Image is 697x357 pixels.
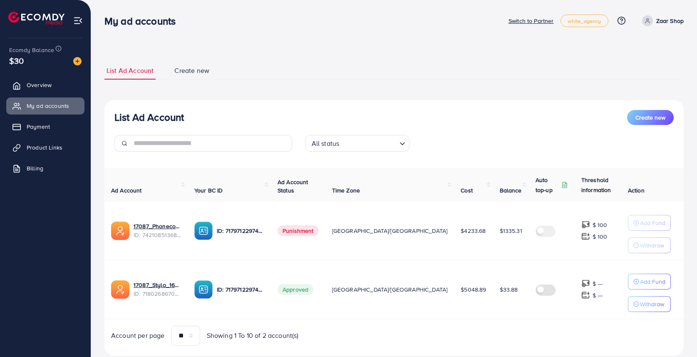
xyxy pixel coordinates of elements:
span: Ad Account [111,186,142,195]
span: $1335.31 [500,227,522,235]
h3: List Ad Account [114,111,184,123]
span: [GEOGRAPHIC_DATA]/[GEOGRAPHIC_DATA] [332,285,448,294]
span: Billing [27,164,43,172]
img: image [73,57,82,65]
span: $33.88 [500,285,518,294]
span: Punishment [278,225,319,236]
span: Payment [27,122,50,131]
span: $5048.89 [461,285,486,294]
button: Add Fund [628,274,671,290]
span: Approved [278,284,313,295]
button: Withdraw [628,296,671,312]
span: Action [628,186,645,195]
span: white_agency [568,18,601,24]
p: $ 100 [593,220,608,230]
h3: My ad accounts [104,15,182,27]
img: top-up amount [581,220,590,229]
img: logo [8,12,64,25]
span: Create new [635,113,665,122]
span: Your BC ID [194,186,223,195]
button: Add Fund [628,215,671,231]
div: <span class='underline'>17087_Phonecovers_1727856065507</span></br>7421085136848191489 [134,222,181,239]
span: Ecomdy Balance [9,46,54,54]
p: Switch to Partner [508,16,554,26]
img: menu [73,16,83,25]
img: ic-ads-acc.e4c84228.svg [111,280,129,299]
img: ic-ba-acc.ded83a64.svg [194,280,213,299]
p: Zaar Shop [656,16,684,26]
button: Withdraw [628,237,671,253]
span: Ad Account Status [278,178,308,195]
img: top-up amount [581,232,590,241]
span: Account per page [111,331,165,340]
span: Showing 1 To 10 of 2 account(s) [207,331,299,340]
span: Time Zone [332,186,360,195]
a: 17087_Stylo_1671786595215 [134,281,181,289]
span: List Ad Account [107,66,154,75]
p: ID: 7179712297479454721 [217,226,264,236]
a: Payment [6,118,84,135]
span: My ad accounts [27,102,69,110]
span: $4233.68 [461,227,486,235]
div: Search for option [305,135,409,152]
p: Auto top-up [536,175,560,195]
span: Overview [27,81,52,89]
span: Balance [500,186,522,195]
p: ID: 7179712297479454721 [217,285,264,295]
a: Zaar Shop [639,15,684,26]
span: [GEOGRAPHIC_DATA]/[GEOGRAPHIC_DATA] [332,227,448,235]
a: My ad accounts [6,97,84,114]
iframe: Chat [662,320,691,351]
p: $ --- [593,290,603,300]
span: ID: 7180268670885691394 [134,290,181,298]
a: Product Links [6,139,84,156]
p: Withdraw [640,299,664,309]
a: Billing [6,160,84,177]
p: Threshold information [581,175,622,195]
a: white_agency [561,15,608,27]
span: Create new [174,66,209,75]
button: Create new [627,110,674,125]
span: Product Links [27,143,62,152]
div: <span class='underline'>17087_Stylo_1671786595215</span></br>7180268670885691394 [134,281,181,298]
img: ic-ads-acc.e4c84228.svg [111,222,129,240]
img: top-up amount [581,291,590,300]
img: top-up amount [581,279,590,288]
p: Withdraw [640,240,664,250]
img: ic-ba-acc.ded83a64.svg [194,222,213,240]
a: 17087_Phonecovers_1727856065507 [134,222,181,230]
p: $ 100 [593,232,608,242]
span: Cost [461,186,473,195]
p: Add Fund [640,218,665,228]
span: ID: 7421085136848191489 [134,231,181,239]
p: Add Fund [640,277,665,287]
span: $30 [9,55,24,67]
span: All status [310,137,341,150]
p: $ --- [593,279,603,289]
input: Search for option [342,136,396,150]
a: Overview [6,77,84,93]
